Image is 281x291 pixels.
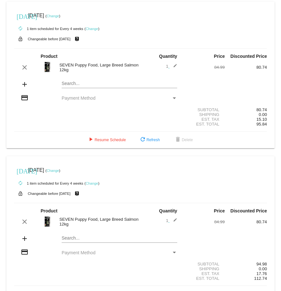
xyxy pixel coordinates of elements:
[256,122,267,126] span: 95.84
[62,96,95,101] span: Payment Method
[134,134,165,146] button: Refresh
[47,169,59,172] a: Change
[14,27,83,31] small: 1 item scheduled for Every 4 weeks
[56,63,140,72] div: SEVEN Puppy Food, Large Breed Salmon 12kg
[159,54,177,59] strong: Quantity
[259,112,267,117] span: 0.00
[183,122,225,126] div: Est. Total
[183,219,225,224] div: 84.99
[62,236,177,241] input: Search...
[62,81,177,86] input: Search...
[183,271,225,276] div: Est. Tax
[170,64,177,71] mat-icon: edit
[73,189,81,198] mat-icon: live_help
[17,180,24,187] mat-icon: autorenew
[21,218,28,226] mat-icon: clear
[166,218,177,223] span: 1
[47,14,59,18] a: Change
[41,60,53,73] img: 31909.jpg
[17,12,24,20] mat-icon: [DATE]
[170,218,177,226] mat-icon: edit
[28,37,71,41] small: Changeable before [DATE]
[41,208,57,213] strong: Product
[169,134,198,146] button: Delete
[17,167,24,174] mat-icon: [DATE]
[159,208,177,213] strong: Quantity
[45,169,60,172] small: ( )
[139,138,160,142] span: Refresh
[225,262,267,266] div: 94.98
[21,94,28,102] mat-icon: credit_card
[183,117,225,122] div: Est. Tax
[85,27,100,31] small: ( )
[183,107,225,112] div: Subtotal
[86,181,98,185] a: Change
[174,136,182,144] mat-icon: delete
[85,181,100,185] small: ( )
[174,138,193,142] span: Delete
[214,208,225,213] strong: Price
[225,107,267,112] div: 80.74
[45,14,60,18] small: ( )
[254,276,267,281] span: 112.74
[259,266,267,271] span: 0.00
[56,217,140,226] div: SEVEN Puppy Food, Large Breed Salmon 12kg
[28,192,71,195] small: Changeable before [DATE]
[87,138,126,142] span: Resume Schedule
[17,35,24,43] mat-icon: lock_open
[139,136,147,144] mat-icon: refresh
[17,25,24,33] mat-icon: autorenew
[183,276,225,281] div: Est. Total
[225,219,267,224] div: 80.74
[231,208,267,213] strong: Discounted Price
[86,27,98,31] a: Change
[82,134,131,146] button: Resume Schedule
[183,262,225,266] div: Subtotal
[62,250,177,255] mat-select: Payment Method
[214,54,225,59] strong: Price
[183,65,225,70] div: 84.99
[166,64,177,69] span: 1
[21,248,28,256] mat-icon: credit_card
[62,250,95,255] span: Payment Method
[256,271,267,276] span: 17.76
[17,189,24,198] mat-icon: lock_open
[41,54,57,59] strong: Product
[21,80,28,88] mat-icon: add
[62,96,177,101] mat-select: Payment Method
[225,65,267,70] div: 80.74
[183,112,225,117] div: Shipping
[21,235,28,242] mat-icon: add
[73,35,81,43] mat-icon: live_help
[21,64,28,71] mat-icon: clear
[183,266,225,271] div: Shipping
[231,54,267,59] strong: Discounted Price
[256,117,267,122] span: 15.10
[14,181,83,185] small: 1 item scheduled for Every 4 weeks
[41,215,53,228] img: 31909.jpg
[87,136,95,144] mat-icon: play_arrow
